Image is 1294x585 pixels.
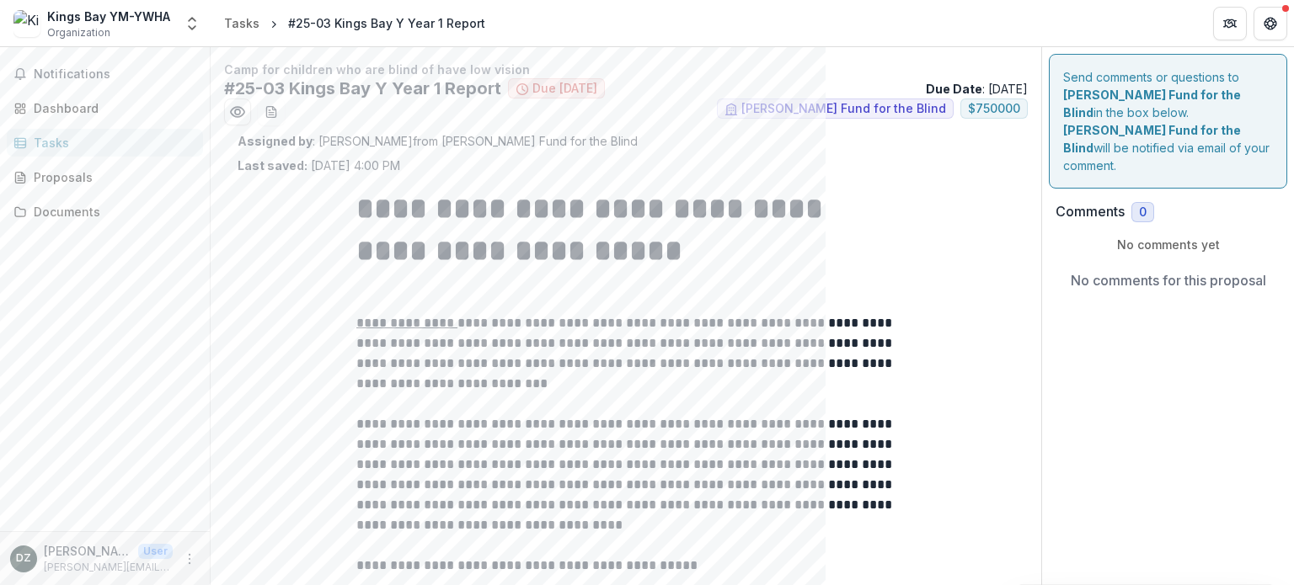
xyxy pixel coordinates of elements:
a: Proposals [7,163,203,191]
div: Proposals [34,168,190,186]
span: Organization [47,25,110,40]
a: Tasks [217,11,266,35]
button: Partners [1213,7,1247,40]
strong: [PERSON_NAME] Fund for the Blind [1063,88,1241,120]
button: More [179,549,200,569]
div: Tasks [34,134,190,152]
div: Documents [34,203,190,221]
p: User [138,544,173,559]
strong: Assigned by [238,134,313,148]
img: Kings Bay YM-YWHA [13,10,40,37]
span: [PERSON_NAME] Fund for the Blind [741,102,946,116]
a: Dashboard [7,94,203,122]
strong: Last saved: [238,158,307,173]
button: download-word-button [258,98,285,125]
div: Send comments or questions to in the box below. will be notified via email of your comment. [1049,54,1287,189]
span: Due [DATE] [532,82,597,96]
h2: #25-03 Kings Bay Y Year 1 Report [224,78,501,98]
a: Tasks [7,129,203,157]
a: Documents [7,198,203,226]
div: Dashboard [34,99,190,117]
span: $ 750000 [968,102,1020,116]
button: Notifications [7,61,203,88]
p: No comments for this proposal [1071,270,1266,290]
strong: [PERSON_NAME] Fund for the Blind [1063,123,1241,155]
div: Daniel Zeltser [16,553,31,564]
p: [DATE] 4:00 PM [238,157,400,174]
p: [PERSON_NAME][EMAIL_ADDRESS][PERSON_NAME][DOMAIN_NAME] [44,560,173,575]
div: Kings Bay YM-YWHA [47,8,170,25]
strong: Due Date [926,82,982,96]
p: : [PERSON_NAME] from [PERSON_NAME] Fund for the Blind [238,132,1014,150]
p: : [DATE] [926,80,1028,98]
div: Tasks [224,14,259,32]
div: #25-03 Kings Bay Y Year 1 Report [288,14,485,32]
p: Camp for children who are blind of have low vision [224,61,1028,78]
p: [PERSON_NAME] [44,542,131,560]
button: Open entity switcher [180,7,204,40]
button: Get Help [1254,7,1287,40]
nav: breadcrumb [217,11,492,35]
span: Notifications [34,67,196,82]
button: Preview 0f9654a9-3534-43a5-bb82-3e73ac6f6517.pdf [224,98,251,125]
span: 0 [1139,205,1147,220]
h2: Comments [1056,204,1125,220]
p: No comments yet [1056,236,1281,253]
